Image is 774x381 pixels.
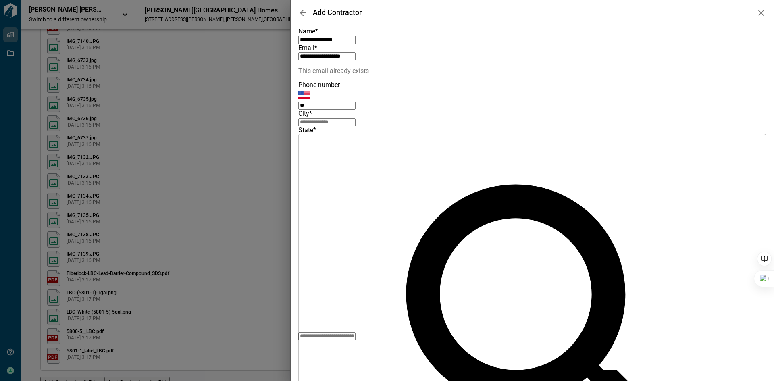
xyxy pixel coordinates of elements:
p: This email already exists [298,67,766,75]
span: Phone number [298,81,340,89]
span: Add Contractor [311,8,362,17]
span: City * [298,110,312,117]
span: Email * [298,44,317,52]
span: Name * [298,27,318,35]
span: State * [298,126,316,134]
button: Select country [298,89,310,101]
